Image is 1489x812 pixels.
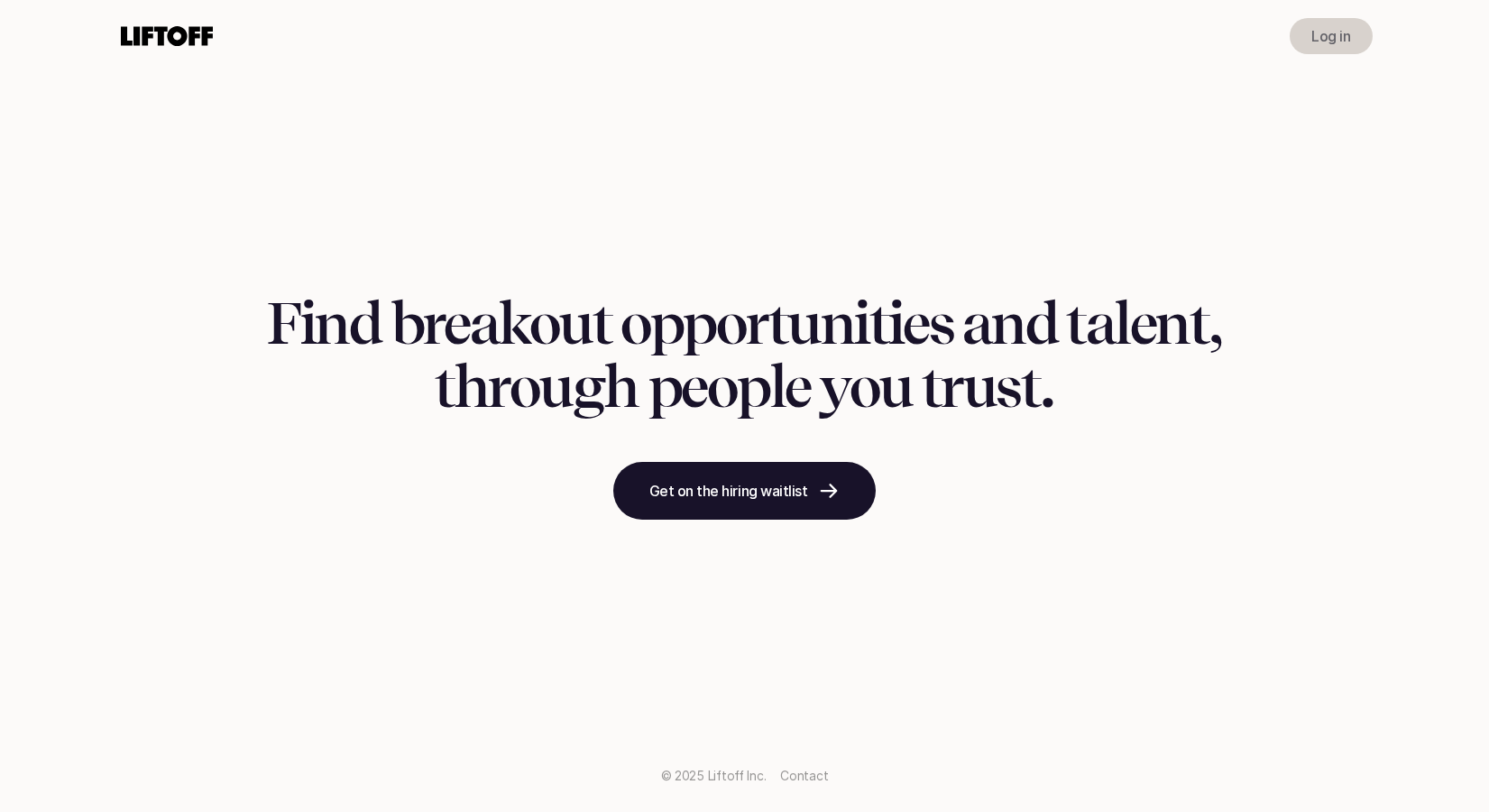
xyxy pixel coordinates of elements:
a: Contact [780,769,828,783]
a: Log in [1290,18,1372,54]
p: © 2025 Liftoff Inc. [661,767,767,786]
p: Log in [1311,25,1350,47]
p: Get on the hiring waitlist [649,480,808,502]
h1: Find breakout opportunities and talent, through people you trust. [267,292,1221,420]
a: Get on the hiring waitlist [613,462,877,520]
